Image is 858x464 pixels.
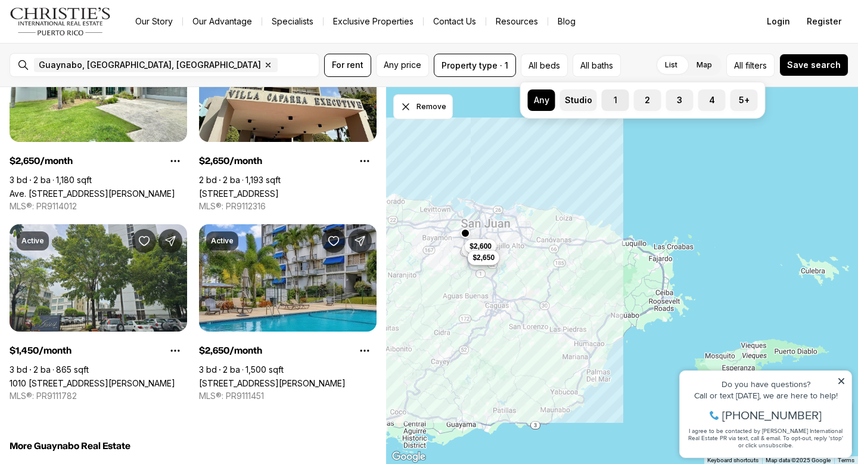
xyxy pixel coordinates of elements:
[472,252,495,262] span: $2,650
[807,17,841,26] span: Register
[183,13,262,30] a: Our Advantage
[467,245,489,254] span: $2,500
[434,54,516,77] button: Property type · 1
[760,10,797,33] button: Login
[726,54,775,77] button: Allfilters
[730,89,758,111] label: 5+
[163,339,187,363] button: Property options
[324,13,423,30] a: Exclusive Properties
[655,54,687,76] label: List
[21,236,44,246] p: Active
[468,250,499,265] button: $2,300
[353,149,377,173] button: Property options
[211,236,234,246] p: Active
[322,229,346,253] button: Save Property: 1246 AVE LUIS VIGOREAUX #PH6
[767,17,790,26] span: Login
[324,54,371,77] button: For rent
[126,13,182,30] a: Our Story
[10,7,111,36] img: logo
[13,27,172,35] div: Do you have questions?
[528,89,555,111] label: Any
[548,13,585,30] a: Blog
[10,378,175,388] a: 1010 AVE LUIS VIGOREAUX #804, GUAYNABO PR, 00966
[348,229,372,253] button: Share Property
[560,89,597,111] label: Studio
[262,13,323,30] a: Specialists
[687,54,722,76] label: Map
[779,54,848,76] button: Save search
[15,73,170,96] span: I agree to be contacted by [PERSON_NAME] International Real Estate PR via text, call & email. To ...
[353,339,377,363] button: Property options
[666,89,694,111] label: 3
[10,440,377,452] h5: More Guaynabo Real Estate
[49,56,148,68] span: [PHONE_NUMBER]
[332,60,363,70] span: For rent
[462,242,493,256] button: $2,500
[468,250,499,264] button: $2,650
[13,38,172,47] div: Call or text [DATE], we are here to help!
[573,54,621,77] button: All baths
[698,89,726,111] label: 4
[602,89,629,111] label: 1
[521,54,568,77] button: All beds
[132,229,156,253] button: Save Property: 1010 AVE LUIS VIGOREAUX #804
[465,239,496,253] button: $2,600
[384,60,421,70] span: Any price
[800,10,848,33] button: Register
[376,54,429,77] button: Any price
[199,188,279,199] a: 229 CARRETERA #2 #9, GUAYNABO PR, 00966
[393,94,453,119] button: Dismiss drawing
[787,60,841,70] span: Save search
[10,188,175,199] a: Ave. San Ignacio FRAILES #B101, GUAYNABO PR, 00971
[158,229,182,253] button: Share Property
[745,59,767,72] span: filters
[199,378,346,388] a: 1246 AVE LUIS VIGOREAUX #PH6, GUAYNABO PR, 00966
[424,13,486,30] button: Contact Us
[39,60,261,70] span: Guaynabo, [GEOGRAPHIC_DATA], [GEOGRAPHIC_DATA]
[163,149,187,173] button: Property options
[634,89,661,111] label: 2
[470,242,492,251] span: $2,600
[486,13,548,30] a: Resources
[734,59,743,72] span: All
